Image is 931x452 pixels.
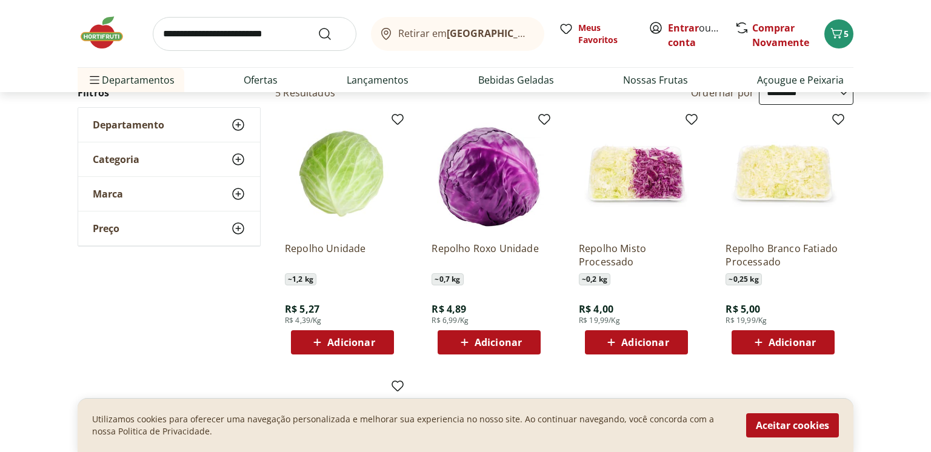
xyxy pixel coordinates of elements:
[78,15,138,51] img: Hortifruti
[432,117,547,232] img: Repolho Roxo Unidade
[432,316,469,325] span: R$ 6,99/Kg
[291,330,394,354] button: Adicionar
[78,81,261,105] h2: Filtros
[275,86,335,99] h2: 5 Resultados
[726,273,761,285] span: ~ 0,25 kg
[93,222,119,234] span: Preço
[93,153,139,165] span: Categoria
[585,330,688,354] button: Adicionar
[668,21,722,50] span: ou
[732,330,835,354] button: Adicionar
[244,73,278,87] a: Ofertas
[578,22,634,46] span: Meus Favoritos
[327,337,375,347] span: Adicionar
[769,337,816,347] span: Adicionar
[285,302,319,316] span: R$ 5,27
[478,73,554,87] a: Bebidas Geladas
[757,73,844,87] a: Açougue e Peixaria
[579,316,620,325] span: R$ 19,99/Kg
[623,73,688,87] a: Nossas Frutas
[78,211,260,245] button: Preço
[668,21,735,49] a: Criar conta
[475,337,522,347] span: Adicionar
[579,242,694,268] a: Repolho Misto Processado
[579,273,610,285] span: ~ 0,2 kg
[726,117,841,232] img: Repolho Branco Fatiado Processado
[726,302,760,316] span: R$ 5,00
[153,17,356,51] input: search
[752,21,809,49] a: Comprar Novamente
[371,17,544,51] button: Retirar em[GEOGRAPHIC_DATA]/[GEOGRAPHIC_DATA]
[746,413,839,437] button: Aceitar cookies
[579,117,694,232] img: Repolho Misto Processado
[691,86,754,99] label: Ordernar por
[93,188,123,200] span: Marca
[92,413,732,437] p: Utilizamos cookies para oferecer uma navegação personalizada e melhorar sua experiencia no nosso ...
[285,316,322,325] span: R$ 4,39/Kg
[87,65,102,95] button: Menu
[398,28,532,39] span: Retirar em
[844,28,849,39] span: 5
[285,273,316,285] span: ~ 1,2 kg
[726,242,841,268] a: Repolho Branco Fatiado Processado
[432,302,466,316] span: R$ 4,89
[347,73,409,87] a: Lançamentos
[285,117,400,232] img: Repolho Unidade
[447,27,651,40] b: [GEOGRAPHIC_DATA]/[GEOGRAPHIC_DATA]
[726,316,767,325] span: R$ 19,99/Kg
[78,142,260,176] button: Categoria
[621,337,669,347] span: Adicionar
[438,330,541,354] button: Adicionar
[78,108,260,142] button: Departamento
[824,19,853,48] button: Carrinho
[668,21,699,35] a: Entrar
[285,242,400,268] a: Repolho Unidade
[579,302,613,316] span: R$ 4,00
[432,242,547,268] a: Repolho Roxo Unidade
[78,177,260,211] button: Marca
[87,65,175,95] span: Departamentos
[432,273,463,285] span: ~ 0,7 kg
[93,119,164,131] span: Departamento
[318,27,347,41] button: Submit Search
[559,22,634,46] a: Meus Favoritos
